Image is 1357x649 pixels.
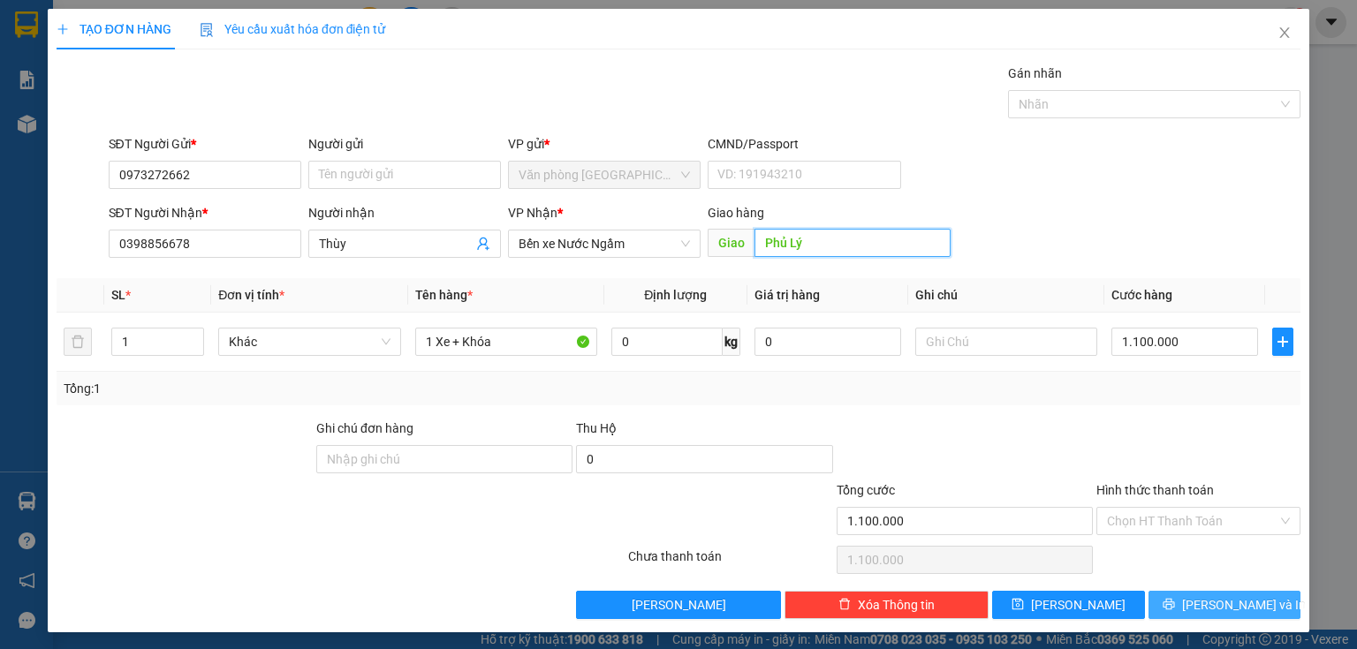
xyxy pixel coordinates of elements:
[316,445,572,473] input: Ghi chú đơn hàng
[908,278,1104,313] th: Ghi chú
[754,229,951,257] input: Dọc đường
[64,328,92,356] button: delete
[644,288,707,302] span: Định lượng
[708,229,754,257] span: Giao
[519,230,690,257] span: Bến xe Nước Ngầm
[1260,9,1309,58] button: Close
[64,379,525,398] div: Tổng: 1
[109,134,301,154] div: SĐT Người Gửi
[1031,595,1126,615] span: [PERSON_NAME]
[1272,328,1293,356] button: plus
[626,547,834,577] div: Chưa thanh toán
[838,598,851,612] span: delete
[632,595,726,615] span: [PERSON_NAME]
[308,203,501,223] div: Người nhận
[723,328,740,356] span: kg
[708,134,900,154] div: CMND/Passport
[858,595,935,615] span: Xóa Thông tin
[1111,288,1172,302] span: Cước hàng
[576,591,780,619] button: [PERSON_NAME]
[415,288,473,302] span: Tên hàng
[1096,483,1214,497] label: Hình thức thanh toán
[1012,598,1024,612] span: save
[57,22,171,36] span: TẠO ĐƠN HÀNG
[1273,335,1293,349] span: plus
[1163,598,1175,612] span: printer
[1277,26,1292,40] span: close
[785,591,989,619] button: deleteXóa Thông tin
[200,23,214,37] img: icon
[316,421,413,435] label: Ghi chú đơn hàng
[415,328,597,356] input: VD: Bàn, Ghế
[508,134,701,154] div: VP gửi
[1182,595,1306,615] span: [PERSON_NAME] và In
[992,591,1145,619] button: save[PERSON_NAME]
[837,483,895,497] span: Tổng cước
[1008,66,1062,80] label: Gán nhãn
[308,134,501,154] div: Người gửi
[476,237,490,251] span: user-add
[915,328,1097,356] input: Ghi Chú
[109,203,301,223] div: SĐT Người Nhận
[754,288,820,302] span: Giá trị hàng
[111,288,125,302] span: SL
[57,23,69,35] span: plus
[1149,591,1301,619] button: printer[PERSON_NAME] và In
[708,206,764,220] span: Giao hàng
[229,328,390,355] span: Khác
[576,421,617,435] span: Thu Hộ
[754,328,901,356] input: 0
[200,22,386,36] span: Yêu cầu xuất hóa đơn điện tử
[519,162,690,188] span: Văn phòng Đà Lạt
[218,288,284,302] span: Đơn vị tính
[508,206,557,220] span: VP Nhận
